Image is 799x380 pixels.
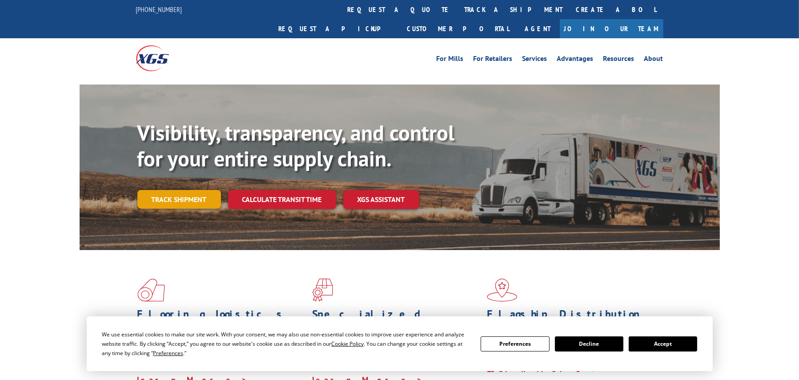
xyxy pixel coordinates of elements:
[312,309,480,335] h1: Specialized Freight Experts
[481,336,549,352] button: Preferences
[102,330,470,358] div: We use essential cookies to make our site work. With your consent, we may also use non-essential ...
[312,279,333,302] img: xgs-icon-focused-on-flooring-red
[401,19,516,38] a: Customer Portal
[474,55,513,65] a: For Retailers
[87,316,713,371] div: Cookie Consent Prompt
[629,336,697,352] button: Accept
[137,190,221,209] a: Track shipment
[487,279,518,302] img: xgs-icon-flagship-distribution-model-red
[487,309,655,335] h1: Flagship Distribution Model
[136,5,182,14] a: [PHONE_NUMBER]
[437,55,464,65] a: For Mills
[153,349,183,357] span: Preferences
[522,55,547,65] a: Services
[555,336,623,352] button: Decline
[343,190,419,209] a: XGS ASSISTANT
[228,190,336,209] a: Calculate transit time
[331,340,364,348] span: Cookie Policy
[137,279,165,302] img: xgs-icon-total-supply-chain-intelligence-red
[603,55,634,65] a: Resources
[557,55,594,65] a: Advantages
[272,19,401,38] a: Request a pickup
[560,19,663,38] a: Join Our Team
[487,364,598,374] a: Learn More >
[516,19,560,38] a: Agent
[644,55,663,65] a: About
[137,119,455,172] b: Visibility, transparency, and control for your entire supply chain.
[137,309,305,335] h1: Flooring Logistics Solutions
